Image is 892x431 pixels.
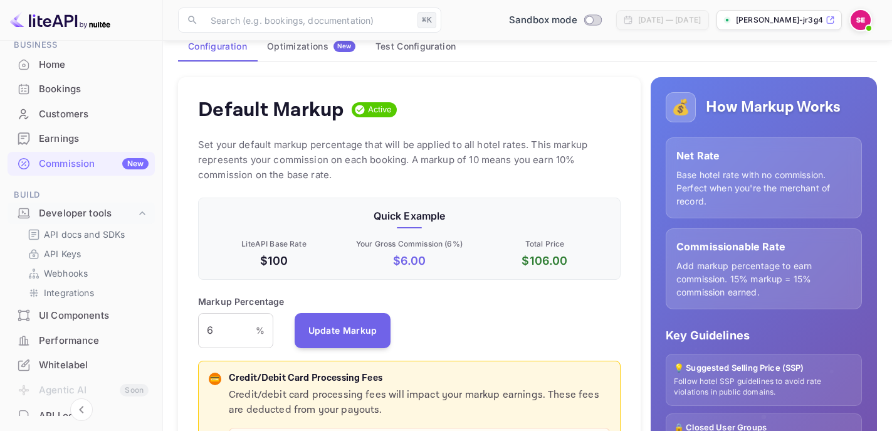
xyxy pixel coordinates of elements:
p: Webhooks [44,267,88,280]
div: CommissionNew [8,152,155,176]
div: Switch to Production mode [504,13,606,28]
p: Markup Percentage [198,295,285,308]
div: Customers [39,107,149,122]
div: Commission [39,157,149,171]
p: Net Rate [676,148,851,163]
p: Commissionable Rate [676,239,851,254]
div: Home [8,53,155,77]
div: API Logs [39,409,149,423]
p: 💳 [210,373,219,385]
a: Webhooks [28,267,145,280]
p: Base hotel rate with no commission. Perfect when you're the merchant of record. [676,168,851,208]
a: Customers [8,102,155,125]
a: API Keys [28,247,145,260]
span: Active [363,104,397,116]
div: Whitelabel [39,358,149,373]
div: New [122,158,149,169]
a: Integrations [28,286,145,299]
p: API Keys [44,247,81,260]
div: Integrations [23,284,150,302]
div: UI Components [39,309,149,323]
h5: How Markup Works [706,97,841,117]
a: UI Components [8,304,155,327]
p: Integrations [44,286,94,299]
p: 💰 [671,96,690,119]
p: $ 106.00 [480,252,610,269]
div: Developer tools [39,206,136,221]
p: Key Guidelines [666,327,862,344]
button: Test Configuration [365,31,466,61]
span: Business [8,38,155,52]
a: API docs and SDKs [28,228,145,241]
div: API docs and SDKs [23,225,150,243]
p: Total Price [480,238,610,250]
div: UI Components [8,304,155,328]
a: API Logs [8,404,155,427]
div: Earnings [8,127,155,151]
div: Performance [8,329,155,353]
div: Bookings [8,77,155,102]
div: Webhooks [23,264,150,282]
p: LiteAPI Base Rate [209,238,339,250]
div: Earnings [39,132,149,146]
div: Performance [39,334,149,348]
span: Sandbox mode [509,13,577,28]
p: Credit/debit card processing fees will impact your markup earnings. These fees are deducted from ... [229,388,610,418]
div: Home [39,58,149,72]
div: Developer tools [8,203,155,225]
input: 0 [198,313,256,348]
div: Customers [8,102,155,127]
p: Set your default markup percentage that will be applied to all hotel rates. This markup represent... [198,137,621,183]
p: $100 [209,252,339,269]
a: Earnings [8,127,155,150]
p: Quick Example [209,208,610,223]
button: Configuration [178,31,257,61]
img: Saif Elyzal [851,10,871,30]
button: Collapse navigation [70,398,93,421]
a: Whitelabel [8,353,155,376]
a: Home [8,53,155,76]
div: Optimizations [267,41,355,52]
p: $ 6.00 [344,252,475,269]
p: API docs and SDKs [44,228,125,241]
button: Update Markup [295,313,391,348]
p: 💡 Suggested Selling Price (SSP) [674,362,854,375]
p: Follow hotel SSP guidelines to avoid rate violations in public domains. [674,376,854,398]
div: ⌘K [417,12,436,28]
p: Add markup percentage to earn commission. 15% markup = 15% commission earned. [676,259,851,299]
a: CommissionNew [8,152,155,175]
p: Your Gross Commission ( 6 %) [344,238,475,250]
p: [PERSON_NAME]-jr3g4.nuit... [736,14,823,26]
h4: Default Markup [198,97,344,122]
p: % [256,324,265,337]
a: Bookings [8,77,155,100]
span: Build [8,188,155,202]
div: Bookings [39,82,149,97]
span: New [333,42,355,50]
div: Whitelabel [8,353,155,378]
div: API Keys [23,245,150,263]
p: Credit/Debit Card Processing Fees [229,371,610,386]
img: LiteAPI logo [10,10,110,30]
a: Performance [8,329,155,352]
div: [DATE] — [DATE] [638,14,701,26]
input: Search (e.g. bookings, documentation) [203,8,412,33]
